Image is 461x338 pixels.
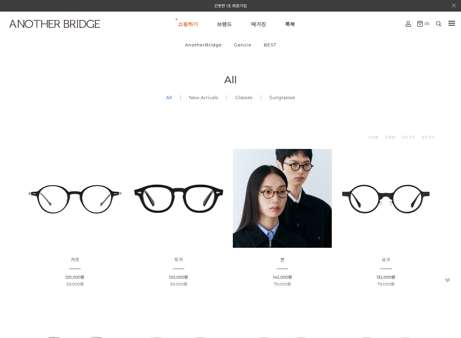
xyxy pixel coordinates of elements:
[258,36,282,53] a: BEST
[436,21,441,26] img: search
[9,20,100,28] img: logo
[65,275,84,280] span: 120,000원
[251,12,266,36] a: 매거진
[227,86,261,109] a: Glasses
[181,86,227,109] a: New Arrivals
[385,134,395,141] a: 상품명
[417,21,429,27] a: (0)
[377,282,395,287] span: 79,000원
[382,257,390,263] span: 요크
[406,21,411,27] img: cart
[217,12,232,36] a: 브랜드
[402,134,415,141] a: 낮은가격
[273,275,292,280] span: 142,000원
[178,12,198,36] a: 쇼핑하기
[71,257,79,263] span: 카로
[382,257,390,262] a: 요크
[229,36,257,53] a: Genzie
[169,275,188,280] span: 120,000원
[336,149,435,248] img: 요크 글라스 - 트렌디한 디자인의 유니크한 안경 이미지
[71,257,79,262] a: 카로
[368,134,378,141] a: 신상품
[280,257,285,263] span: 본
[66,282,84,287] span: 59,000원
[129,149,228,248] img: 토카 아세테이트 뿔테 안경 이미지
[170,282,187,287] span: 59,000원
[174,257,183,263] span: 토카
[174,257,183,262] a: 토카
[261,86,304,109] a: Sunglasses
[377,275,395,280] span: 132,000원
[417,21,423,27] img: cart
[25,149,124,248] img: 카로 - 감각적인 디자인의 패션 아이템 이미지
[421,134,435,141] a: 높은가격
[285,12,295,36] a: 룩북
[3,20,72,44] a: logo
[423,21,429,26] span: (0)
[233,149,332,248] img: 본 - 동그란 렌즈로 돋보이는 아세테이트 안경 이미지
[179,36,228,53] a: AnotherBridge
[214,3,247,8] a: 간편한 1초 회원가입
[224,74,237,86] span: All
[280,257,285,262] a: 본
[274,282,291,287] span: 79,000원
[158,86,180,109] a: All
